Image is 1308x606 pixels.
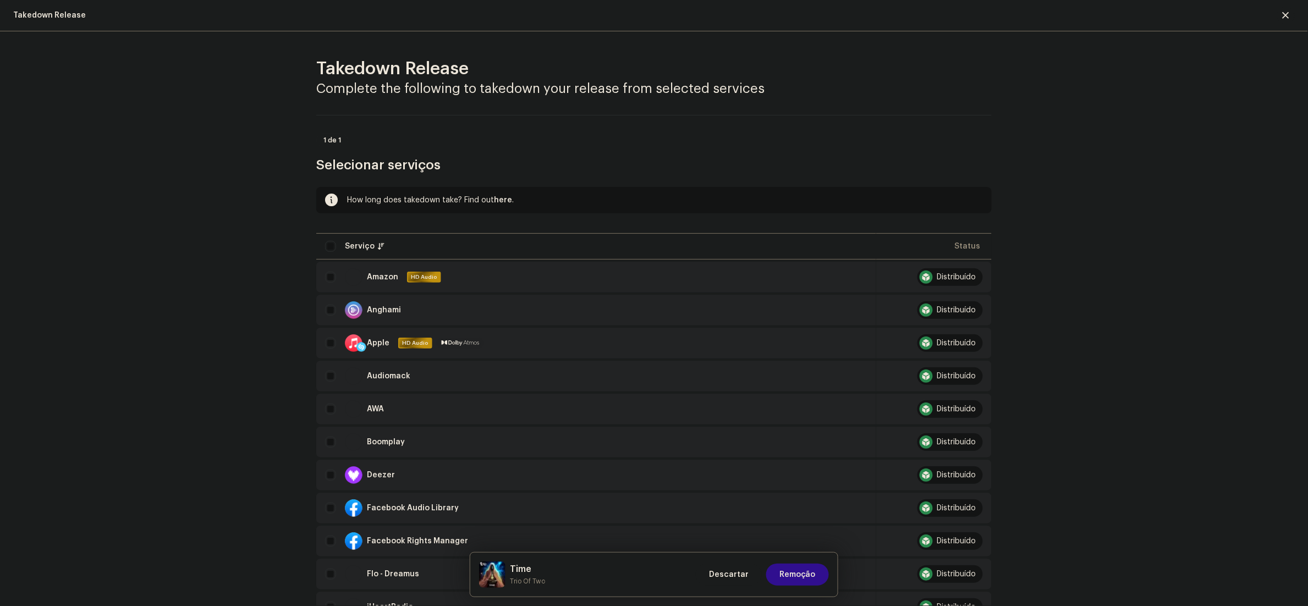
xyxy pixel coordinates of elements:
button: Remoção [766,564,829,586]
div: Distribuído [937,471,976,479]
img: 421bf29a-2a1d-43a8-8826-b01493bff856 [479,561,505,588]
div: AWA [367,405,384,413]
div: Facebook Audio Library [367,504,459,512]
div: Deezer [367,471,395,479]
div: Audiomack [367,372,410,380]
span: here [494,196,512,204]
div: Distribuído [937,339,976,347]
div: Boomplay [367,438,405,446]
div: Flo - Dreamus [367,570,419,578]
div: Apple [367,339,389,347]
div: Distribuído [937,570,976,578]
div: Facebook Rights Manager [367,537,468,545]
div: How long does takedown take? Find out . [347,194,983,207]
span: Remoção [779,564,816,586]
div: Distribuído [937,438,976,446]
h2: Takedown Release [316,58,992,80]
div: Amazon [367,273,398,281]
h3: Selecionar serviços [316,156,992,174]
h3: Complete the following to takedown your release from selected services [316,80,992,97]
div: Distribuído [937,537,976,545]
div: Takedown Release [13,11,86,20]
button: Descartar [696,564,762,586]
div: Distribuído [937,372,976,380]
span: HD Audio [399,339,431,347]
h5: Time [510,563,545,576]
small: Time [510,576,545,587]
span: Descartar [709,564,749,586]
span: HD Audio [408,273,440,281]
div: Distribuído [937,273,976,281]
div: Distribuído [937,306,976,314]
span: 1 de 1 [323,137,341,144]
div: Distribuído [937,504,976,512]
div: Distribuído [937,405,976,413]
div: Anghami [367,306,401,314]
